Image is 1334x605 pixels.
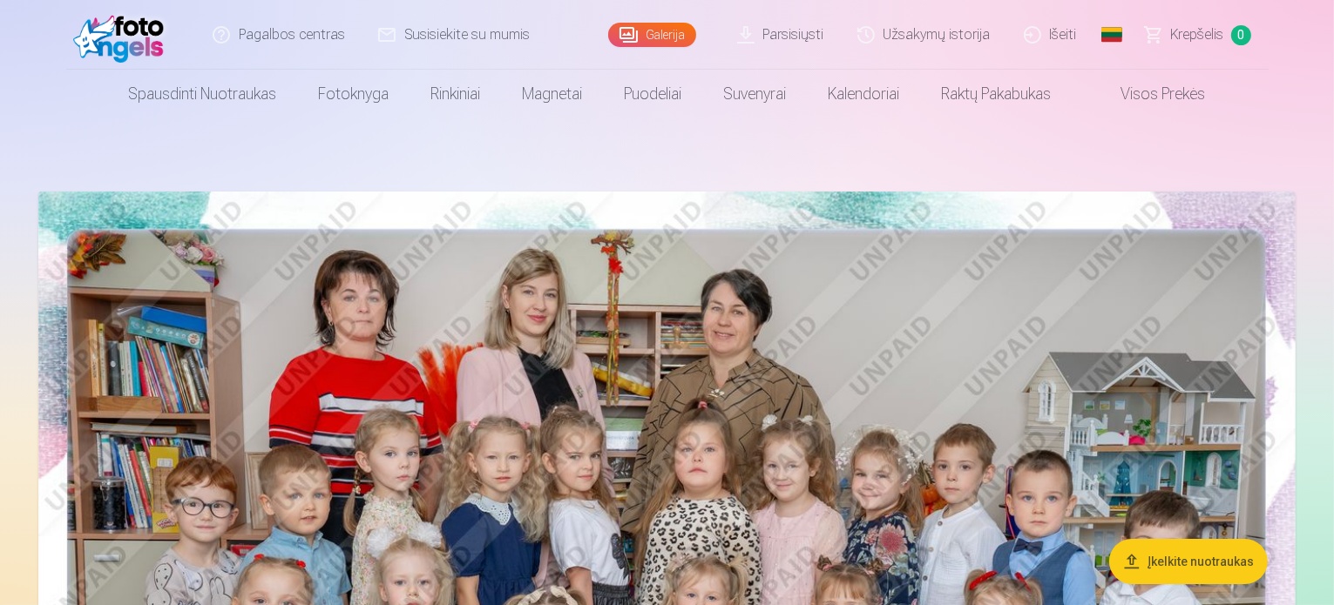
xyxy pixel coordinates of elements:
[73,7,173,63] img: /fa2
[502,70,604,118] a: Magnetai
[1109,539,1268,584] button: Įkelkite nuotraukas
[921,70,1073,118] a: Raktų pakabukas
[1073,70,1227,118] a: Visos prekės
[608,23,696,47] a: Galerija
[1231,25,1251,45] span: 0
[1171,24,1224,45] span: Krepšelis
[604,70,703,118] a: Puodeliai
[108,70,298,118] a: Spausdinti nuotraukas
[410,70,502,118] a: Rinkiniai
[703,70,808,118] a: Suvenyrai
[808,70,921,118] a: Kalendoriai
[298,70,410,118] a: Fotoknyga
